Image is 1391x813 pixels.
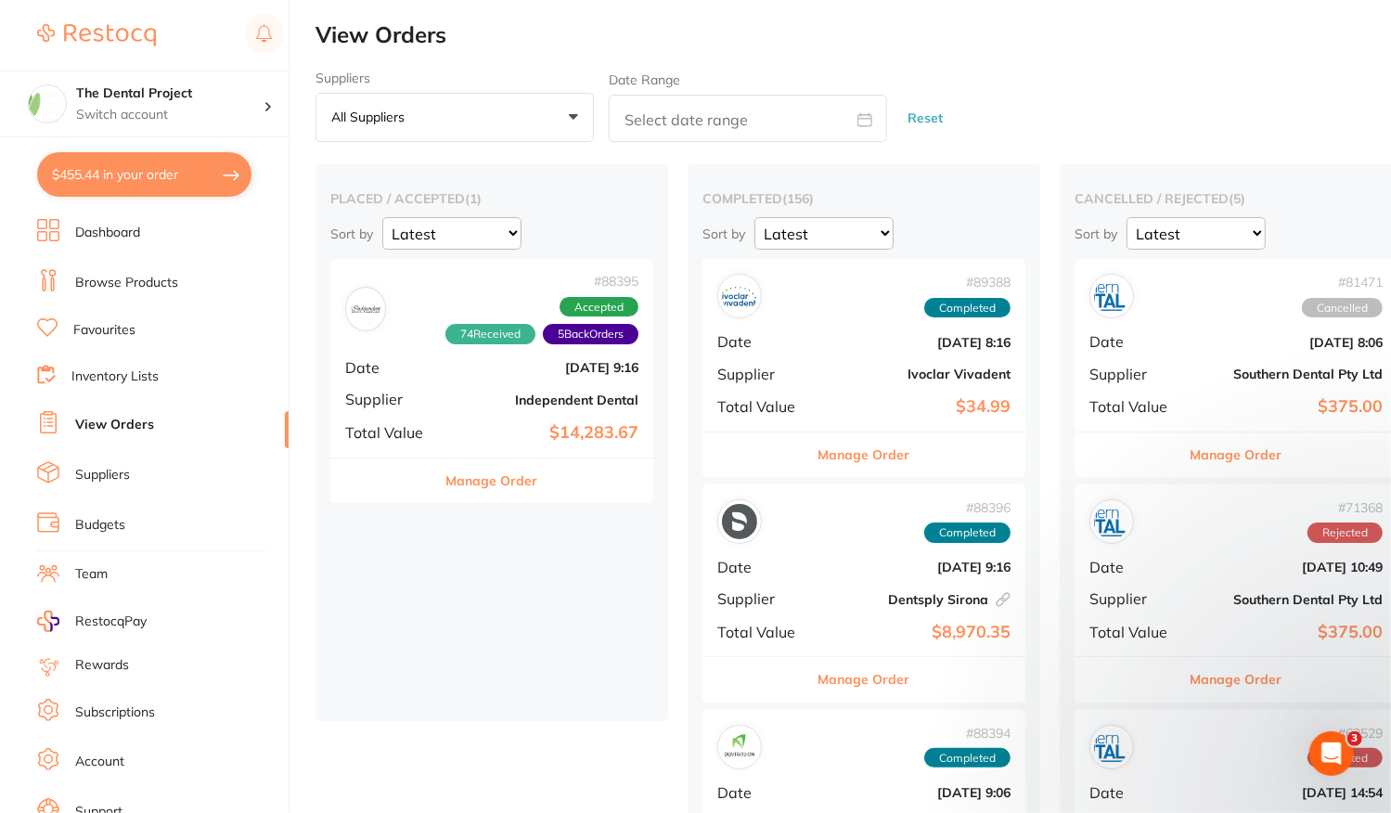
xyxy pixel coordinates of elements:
[75,703,155,722] a: Subscriptions
[1197,335,1383,350] b: [DATE] 8:06
[75,753,124,771] a: Account
[1197,560,1383,574] b: [DATE] 10:49
[1197,592,1383,607] b: Southern Dental Pty Ltd
[453,423,638,443] b: $14,283.67
[702,226,745,242] p: Sort by
[71,368,159,386] a: Inventory Lists
[386,274,638,289] span: # 88395
[722,729,757,765] img: Dentavision
[825,367,1011,381] b: Ivoclar Vivadent
[1191,432,1282,477] button: Manage Order
[37,611,59,632] img: RestocqPay
[75,565,108,584] a: Team
[1307,726,1383,741] span: # 62529
[37,14,156,57] a: Restocq Logo
[717,398,810,415] span: Total Value
[1089,784,1182,801] span: Date
[717,366,810,382] span: Supplier
[37,152,251,197] button: $455.44 in your order
[1191,657,1282,702] button: Manage Order
[75,613,147,631] span: RestocqPay
[1347,731,1362,746] span: 3
[924,523,1011,543] span: Completed
[1302,275,1383,290] span: # 81471
[924,500,1011,515] span: # 88396
[902,94,948,143] button: Reset
[331,109,412,125] p: All suppliers
[924,748,1011,768] span: Completed
[1075,226,1117,242] p: Sort by
[75,466,130,484] a: Suppliers
[1309,731,1354,776] iframe: Intercom live chat
[924,275,1011,290] span: # 89388
[717,559,810,575] span: Date
[1302,298,1383,318] span: Cancelled
[1089,333,1182,350] span: Date
[1089,590,1182,607] span: Supplier
[609,72,680,87] label: Date Range
[1307,748,1383,768] span: Rejected
[75,274,178,292] a: Browse Products
[1094,729,1129,765] img: Southern Dental Pty Ltd
[73,321,135,340] a: Favourites
[29,85,66,123] img: The Dental Project
[818,432,910,477] button: Manage Order
[37,24,156,46] img: Restocq Logo
[1197,623,1383,642] b: $375.00
[1307,500,1383,515] span: # 71368
[316,93,594,143] button: All suppliers
[1197,397,1383,417] b: $375.00
[330,259,653,502] div: Independent Dental#8839574Received5BackOrdersAcceptedDate[DATE] 9:16SupplierIndependent DentalTot...
[1089,398,1182,415] span: Total Value
[702,190,1025,207] h2: completed ( 156 )
[345,391,438,407] span: Supplier
[345,424,438,441] span: Total Value
[717,784,810,801] span: Date
[453,393,638,407] b: Independent Dental
[543,324,638,344] span: Back orders
[717,590,810,607] span: Supplier
[75,516,125,535] a: Budgets
[717,624,810,640] span: Total Value
[316,71,594,85] label: Suppliers
[717,333,810,350] span: Date
[350,293,381,325] img: Independent Dental
[924,298,1011,318] span: Completed
[825,397,1011,417] b: $34.99
[722,278,757,314] img: Ivoclar Vivadent
[75,656,129,675] a: Rewards
[825,335,1011,350] b: [DATE] 8:16
[76,106,264,124] p: Switch account
[722,504,757,539] img: Dentsply Sirona
[330,226,373,242] p: Sort by
[1197,785,1383,800] b: [DATE] 14:54
[818,657,910,702] button: Manage Order
[1094,278,1129,314] img: Southern Dental Pty Ltd
[345,359,438,376] span: Date
[1089,366,1182,382] span: Supplier
[1094,504,1129,539] img: Southern Dental Pty Ltd
[75,416,154,434] a: View Orders
[1307,523,1383,543] span: Rejected
[37,611,147,632] a: RestocqPay
[825,592,1011,607] b: Dentsply Sirona
[453,360,638,375] b: [DATE] 9:16
[330,190,653,207] h2: placed / accepted ( 1 )
[446,458,538,503] button: Manage Order
[825,560,1011,574] b: [DATE] 9:16
[924,726,1011,741] span: # 88394
[316,22,1391,48] h2: View Orders
[609,95,887,142] input: Select date range
[560,297,638,317] span: Accepted
[1089,624,1182,640] span: Total Value
[825,785,1011,800] b: [DATE] 9:06
[1089,559,1182,575] span: Date
[825,623,1011,642] b: $8,970.35
[75,224,140,242] a: Dashboard
[76,84,264,103] h4: The Dental Project
[1197,367,1383,381] b: Southern Dental Pty Ltd
[445,324,535,344] span: Received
